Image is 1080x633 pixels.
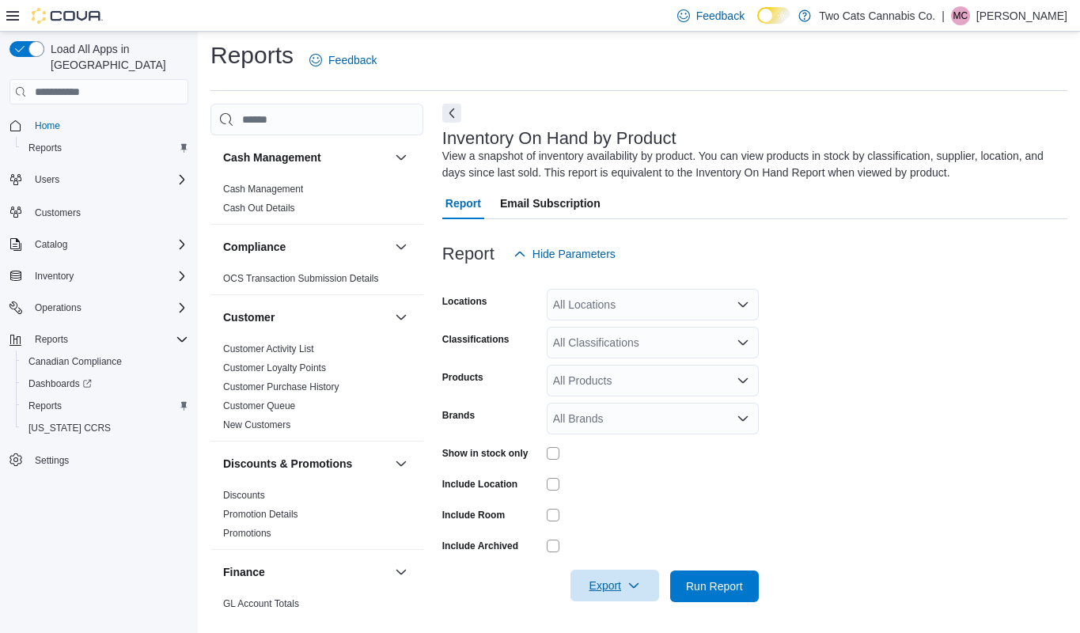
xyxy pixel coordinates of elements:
h3: Inventory On Hand by Product [442,129,676,148]
span: Canadian Compliance [28,355,122,368]
button: Home [3,114,195,137]
p: [PERSON_NAME] [976,6,1067,25]
a: Settings [28,451,75,470]
a: Cash Out Details [223,203,295,214]
span: Settings [28,450,188,470]
button: Customers [3,200,195,223]
button: Compliance [223,239,388,255]
a: Customer Loyalty Points [223,362,326,373]
label: Products [442,371,483,384]
h3: Compliance [223,239,286,255]
span: Reports [28,142,62,154]
a: Customer Queue [223,400,295,411]
span: Reports [28,330,188,349]
div: Customer [210,339,423,441]
a: OCS Transaction Submission Details [223,273,379,284]
button: Next [442,104,461,123]
img: Cova [32,8,103,24]
button: Operations [28,298,88,317]
span: Catalog [35,238,67,251]
a: Reports [22,138,68,157]
h3: Cash Management [223,150,321,165]
div: Michael Currie [951,6,970,25]
span: Home [28,116,188,135]
a: Home [28,116,66,135]
button: Settings [3,449,195,472]
span: Run Report [686,578,743,594]
span: Hide Parameters [532,246,616,262]
button: Open list of options [737,336,749,349]
label: Include Room [442,509,505,521]
div: Compliance [210,269,423,294]
span: Home [35,119,60,132]
a: Canadian Compliance [22,352,128,371]
span: Dashboards [22,374,188,393]
span: Operations [35,301,81,314]
span: [US_STATE] CCRS [28,422,111,434]
a: Customer Purchase History [223,381,339,392]
a: New Customers [223,419,290,430]
button: Export [570,570,659,601]
span: Feedback [696,8,745,24]
label: Locations [442,295,487,308]
button: Users [28,170,66,189]
button: Discounts & Promotions [392,454,411,473]
a: Dashboards [16,373,195,395]
span: Users [28,170,188,189]
span: Reports [22,138,188,157]
span: Dashboards [28,377,92,390]
label: Brands [442,409,475,422]
a: Dashboards [22,374,98,393]
h1: Reports [210,40,294,71]
label: Include Location [442,478,517,491]
a: Customers [28,203,87,222]
span: Report [445,188,481,219]
span: Catalog [28,235,188,254]
span: Operations [28,298,188,317]
a: Customer Activity List [223,343,314,354]
span: Inventory [35,270,74,282]
a: GL Account Totals [223,598,299,609]
a: Reports [22,396,68,415]
span: Settings [35,454,69,467]
label: Classifications [442,333,510,346]
a: [US_STATE] CCRS [22,419,117,438]
input: Dark Mode [757,7,790,24]
span: Reports [22,396,188,415]
span: Inventory [28,267,188,286]
a: Promotion Details [223,509,298,520]
label: Show in stock only [442,447,529,460]
button: Finance [223,564,388,580]
button: Customer [392,308,411,327]
div: Cash Management [210,180,423,224]
button: Canadian Compliance [16,351,195,373]
button: Catalog [28,235,74,254]
button: Catalog [3,233,195,256]
span: Export [580,570,650,601]
a: Discounts [223,490,265,501]
button: [US_STATE] CCRS [16,417,195,439]
span: Canadian Compliance [22,352,188,371]
button: Users [3,169,195,191]
div: View a snapshot of inventory availability by product. You can view products in stock by classific... [442,148,1059,181]
button: Cash Management [223,150,388,165]
span: Dark Mode [757,24,758,25]
label: Include Archived [442,540,518,552]
button: Operations [3,297,195,319]
h3: Customer [223,309,275,325]
h3: Report [442,244,495,263]
span: Feedback [328,52,377,68]
button: Hide Parameters [507,238,622,270]
nav: Complex example [9,108,188,513]
button: Finance [392,563,411,582]
span: MC [953,6,968,25]
span: Users [35,173,59,186]
span: Washington CCRS [22,419,188,438]
button: Inventory [28,267,80,286]
h3: Finance [223,564,265,580]
span: Customers [35,207,81,219]
span: Reports [28,400,62,412]
button: Reports [16,137,195,159]
h3: Discounts & Promotions [223,456,352,472]
div: Discounts & Promotions [210,486,423,549]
